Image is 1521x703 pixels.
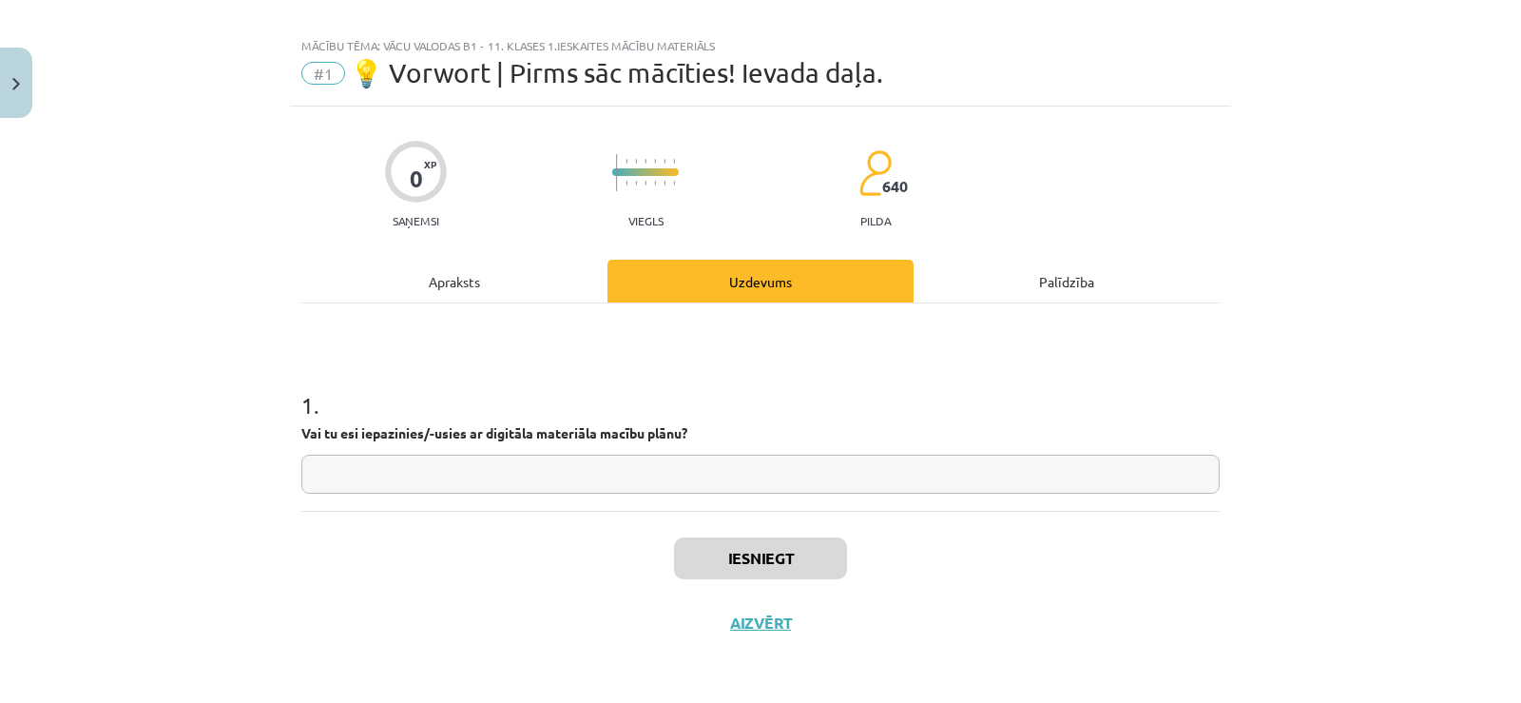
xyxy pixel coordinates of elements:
[626,181,627,186] img: icon-short-line-57e1e144782c952c97e751825c79c345078a6d821885a25fce030b3d8c18986b.svg
[301,39,1220,52] div: Mācību tēma: Vācu valodas b1 - 11. klases 1.ieskaites mācību materiāls
[12,78,20,90] img: icon-close-lesson-0947bae3869378f0d4975bcd49f059093ad1ed9edebbc8119c70593378902aed.svg
[616,154,618,191] img: icon-long-line-d9ea69661e0d244f92f715978eff75569469978d946b2353a9bb055b3ed8787d.svg
[301,424,687,441] strong: Vai tu esi iepazinies/-usies ar digitāla materiāla macību plānu?
[654,159,656,164] img: icon-short-line-57e1e144782c952c97e751825c79c345078a6d821885a25fce030b3d8c18986b.svg
[301,260,607,303] div: Apraksts
[882,178,908,195] span: 640
[724,614,797,633] button: Aizvērt
[628,214,664,227] p: Viegls
[664,181,665,186] img: icon-short-line-57e1e144782c952c97e751825c79c345078a6d821885a25fce030b3d8c18986b.svg
[424,159,436,169] span: XP
[635,159,637,164] img: icon-short-line-57e1e144782c952c97e751825c79c345078a6d821885a25fce030b3d8c18986b.svg
[410,166,423,192] div: 0
[673,159,675,164] img: icon-short-line-57e1e144782c952c97e751825c79c345078a6d821885a25fce030b3d8c18986b.svg
[645,159,646,164] img: icon-short-line-57e1e144782c952c97e751825c79c345078a6d821885a25fce030b3d8c18986b.svg
[914,260,1220,303] div: Palīdzība
[385,214,447,227] p: Saņemsi
[301,62,345,85] span: #1
[607,260,914,303] div: Uzdevums
[674,537,847,579] button: Iesniegt
[626,159,627,164] img: icon-short-line-57e1e144782c952c97e751825c79c345078a6d821885a25fce030b3d8c18986b.svg
[301,359,1220,418] h1: 1 .
[860,214,891,227] p: pilda
[635,181,637,186] img: icon-short-line-57e1e144782c952c97e751825c79c345078a6d821885a25fce030b3d8c18986b.svg
[654,181,656,186] img: icon-short-line-57e1e144782c952c97e751825c79c345078a6d821885a25fce030b3d8c18986b.svg
[673,181,675,186] img: icon-short-line-57e1e144782c952c97e751825c79c345078a6d821885a25fce030b3d8c18986b.svg
[858,149,892,197] img: students-c634bb4e5e11cddfef0936a35e636f08e4e9abd3cc4e673bd6f9a4125e45ecb1.svg
[645,181,646,186] img: icon-short-line-57e1e144782c952c97e751825c79c345078a6d821885a25fce030b3d8c18986b.svg
[664,159,665,164] img: icon-short-line-57e1e144782c952c97e751825c79c345078a6d821885a25fce030b3d8c18986b.svg
[350,57,883,88] span: 💡 Vorwort | Pirms sāc mācīties! Ievada daļa.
